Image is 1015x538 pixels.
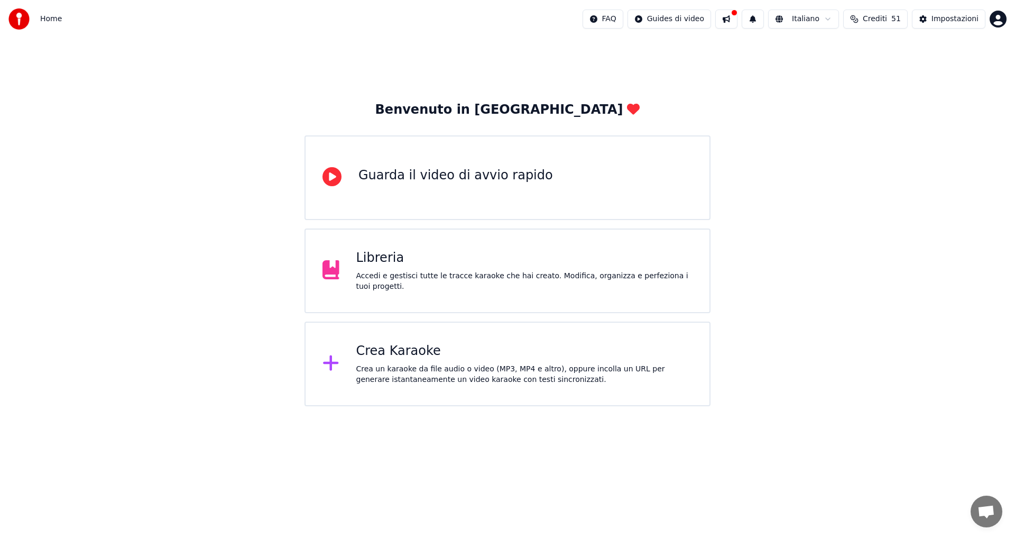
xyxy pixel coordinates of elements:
button: Guides di video [628,10,711,29]
button: Crediti51 [843,10,908,29]
span: 51 [891,14,901,24]
div: Accedi e gestisci tutte le tracce karaoke che hai creato. Modifica, organizza e perfeziona i tuoi... [356,271,693,292]
div: Crea un karaoke da file audio o video (MP3, MP4 e altro), oppure incolla un URL per generare ista... [356,364,693,385]
div: Crea Karaoke [356,343,693,360]
div: Aprire la chat [971,496,1002,527]
nav: breadcrumb [40,14,62,24]
div: Guarda il video di avvio rapido [358,167,553,184]
div: Libreria [356,250,693,267]
button: FAQ [583,10,623,29]
div: Benvenuto in [GEOGRAPHIC_DATA] [375,102,640,118]
span: Home [40,14,62,24]
div: Impostazioni [931,14,979,24]
button: Impostazioni [912,10,985,29]
img: youka [8,8,30,30]
span: Crediti [863,14,887,24]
